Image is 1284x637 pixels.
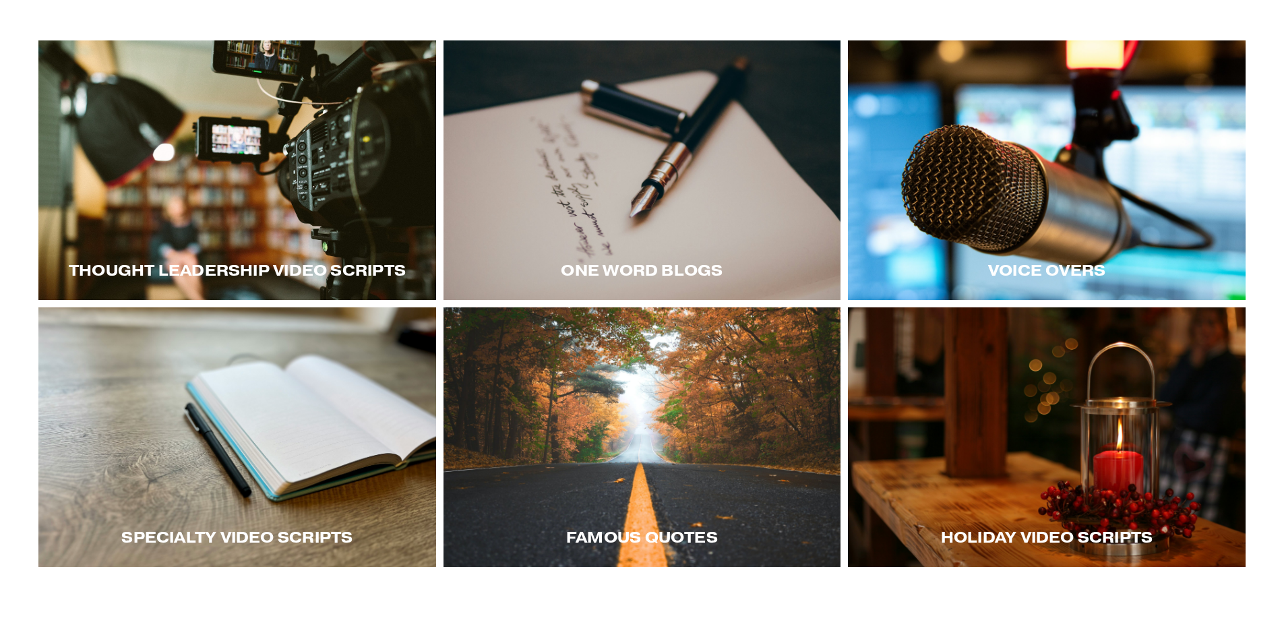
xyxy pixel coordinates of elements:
[988,261,1105,280] span: Voice Overs
[561,261,723,280] span: One word blogs
[941,528,1153,547] span: Holiday Video Scripts
[121,528,353,547] span: Specialty Video Scripts
[69,261,406,280] span: Thought LEadership Video Scripts
[566,528,718,547] span: Famous Quotes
